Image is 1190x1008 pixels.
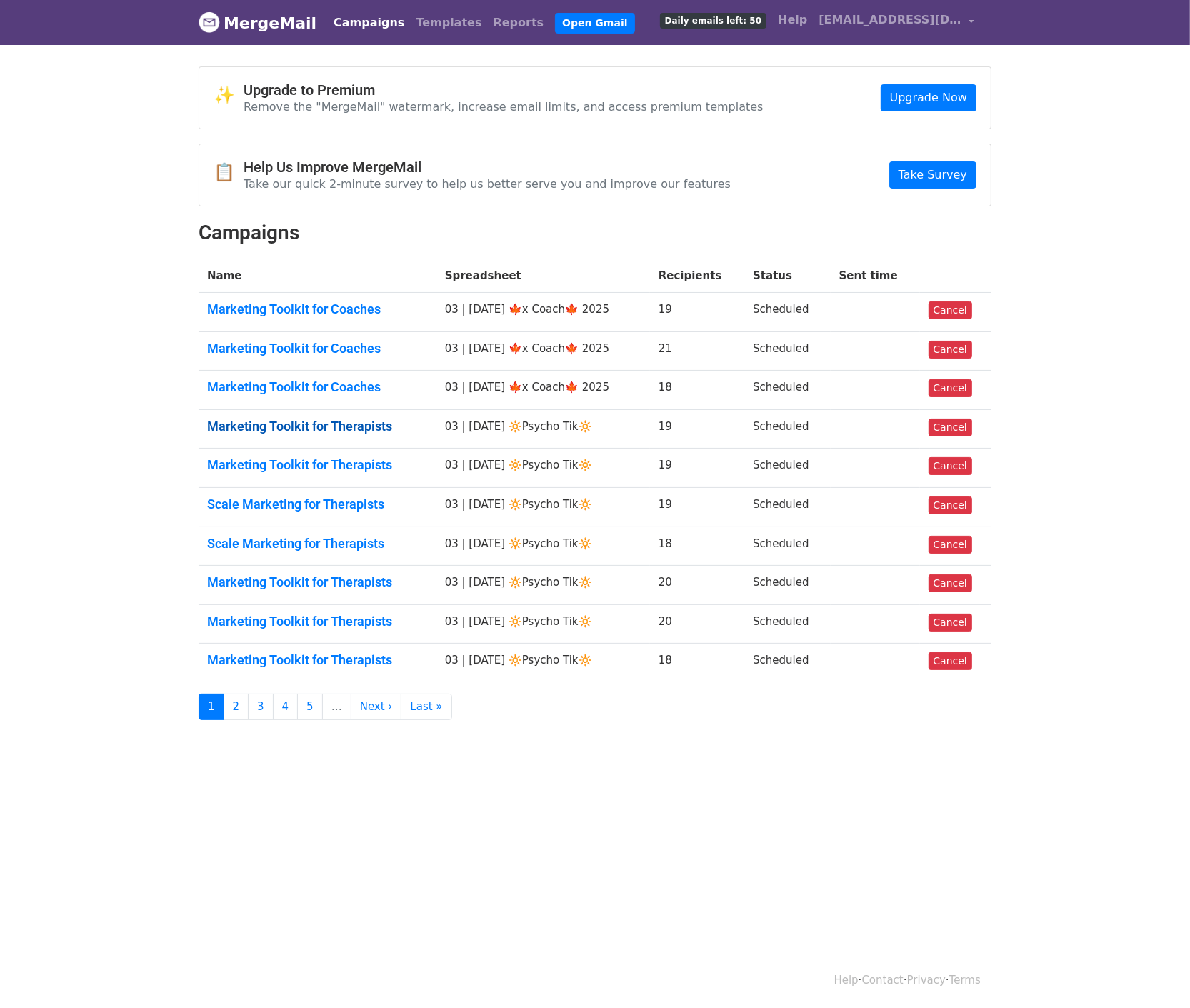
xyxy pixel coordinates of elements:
a: Cancel [929,457,972,475]
th: Sent time [831,259,920,293]
a: Help [772,6,813,34]
td: Scheduled [744,449,830,488]
th: Status [744,259,830,293]
td: 19 [650,449,744,488]
a: MergeMail [199,8,316,38]
a: Marketing Toolkit for Coaches [207,301,428,317]
td: 03 | [DATE] 🔆Psycho Tik🔆 [436,488,650,527]
a: Upgrade Now [881,84,976,111]
a: Cancel [929,301,972,319]
span: Daily emails left: 50 [660,13,766,29]
a: Cancel [929,652,972,670]
a: Templates [410,9,487,37]
span: ✨ [214,85,244,106]
td: Scheduled [744,331,830,371]
a: Marketing Toolkit for Coaches [207,341,428,356]
td: 03 | [DATE] 🍁x Coach🍁 2025 [436,371,650,410]
td: Scheduled [744,488,830,527]
td: 03 | [DATE] 🔆Psycho Tik🔆 [436,409,650,449]
td: 03 | [DATE] 🍁x Coach🍁 2025 [436,331,650,371]
td: 20 [650,604,744,644]
a: Contact [862,974,904,987]
a: Cancel [929,419,972,436]
td: Scheduled [744,409,830,449]
a: Take Survey [889,161,976,189]
h2: Campaigns [199,221,991,245]
a: 2 [224,694,249,720]
a: Cancel [929,379,972,397]
th: Spreadsheet [436,259,650,293]
td: 03 | [DATE] 🍁x Coach🍁 2025 [436,293,650,332]
a: Cancel [929,496,972,514]
a: [EMAIL_ADDRESS][DOMAIN_NAME] [813,6,980,39]
a: Marketing Toolkit for Therapists [207,652,428,668]
td: 20 [650,566,744,605]
a: Cancel [929,536,972,554]
p: Remove the "MergeMail" watermark, increase email limits, and access premium templates [244,99,764,114]
td: 03 | [DATE] 🔆Psycho Tik🔆 [436,604,650,644]
td: 03 | [DATE] 🔆Psycho Tik🔆 [436,527,650,566]
a: Cancel [929,614,972,632]
a: Next › [351,694,402,720]
a: Scale Marketing for Therapists [207,536,428,552]
p: Take our quick 2-minute survey to help us better serve you and improve our features [244,176,731,191]
th: Recipients [650,259,744,293]
h4: Upgrade to Premium [244,81,764,99]
a: Cancel [929,341,972,359]
td: 03 | [DATE] 🔆Psycho Tik🔆 [436,566,650,605]
h4: Help Us Improve MergeMail [244,159,731,176]
td: 18 [650,527,744,566]
td: 18 [650,371,744,410]
a: Privacy [907,974,946,987]
td: 19 [650,488,744,527]
a: 5 [297,694,323,720]
span: [EMAIL_ADDRESS][DOMAIN_NAME] [819,11,961,29]
a: Help [834,974,859,987]
a: Campaigns [328,9,410,37]
td: Scheduled [744,566,830,605]
a: Scale Marketing for Therapists [207,496,428,512]
a: 1 [199,694,224,720]
td: 19 [650,293,744,332]
a: Marketing Toolkit for Therapists [207,614,428,629]
span: 📋 [214,162,244,183]
td: Scheduled [744,604,830,644]
iframe: Chat Widget [1119,939,1190,1008]
img: MergeMail logo [199,11,220,33]
td: 19 [650,409,744,449]
td: 18 [650,644,744,682]
a: Terms [949,974,981,987]
td: Scheduled [744,293,830,332]
a: Marketing Toolkit for Therapists [207,419,428,434]
a: Open Gmail [555,13,634,34]
a: Marketing Toolkit for Therapists [207,457,428,473]
a: 4 [273,694,299,720]
th: Name [199,259,436,293]
td: Scheduled [744,371,830,410]
td: Scheduled [744,644,830,682]
a: Daily emails left: 50 [654,6,772,34]
a: Marketing Toolkit for Coaches [207,379,428,395]
a: Marketing Toolkit for Therapists [207,574,428,590]
a: 3 [248,694,274,720]
td: 03 | [DATE] 🔆Psycho Tik🔆 [436,644,650,682]
td: 03 | [DATE] 🔆Psycho Tik🔆 [436,449,650,488]
td: Scheduled [744,527,830,566]
a: Reports [488,9,550,37]
a: Cancel [929,574,972,592]
td: 21 [650,331,744,371]
a: Last » [401,694,451,720]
